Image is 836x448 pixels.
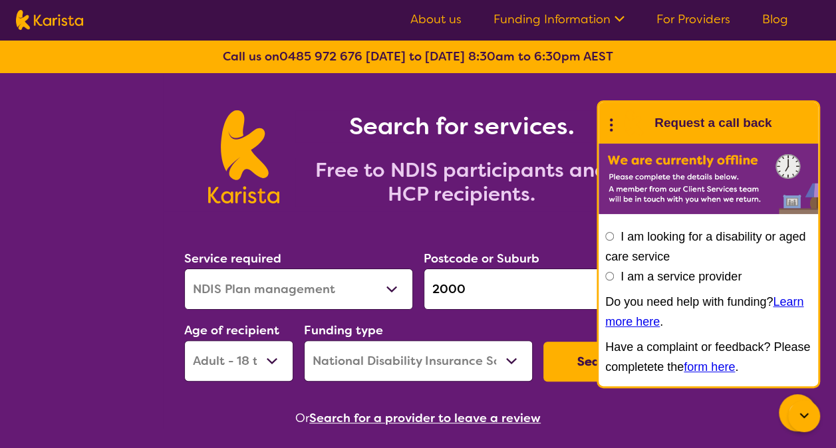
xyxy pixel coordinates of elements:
[684,360,735,374] a: form here
[295,110,628,142] h1: Search for services.
[762,11,788,27] a: Blog
[410,11,462,27] a: About us
[279,49,362,64] a: 0485 972 676
[620,110,646,136] img: Karista
[605,292,811,332] p: Do you need help with funding? .
[605,337,811,377] p: Have a complaint or feedback? Please completete the .
[16,10,83,30] img: Karista logo
[223,49,613,64] b: Call us on [DATE] to [DATE] 8:30am to 6:30pm AEST
[543,342,652,382] button: Search
[779,394,816,431] button: Channel Menu
[605,230,805,263] label: I am looking for a disability or aged care service
[184,251,281,267] label: Service required
[295,158,628,206] h2: Free to NDIS participants and HCP recipients.
[309,408,541,428] button: Search for a provider to leave a review
[295,408,309,428] span: Or
[304,322,383,338] label: Funding type
[654,113,771,133] h1: Request a call back
[208,110,279,203] img: Karista logo
[184,322,279,338] label: Age of recipient
[599,144,818,214] img: Karista offline chat form to request call back
[424,251,539,267] label: Postcode or Suburb
[493,11,625,27] a: Funding Information
[424,269,652,310] input: Type
[656,11,730,27] a: For Providers
[621,270,742,283] label: I am a service provider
